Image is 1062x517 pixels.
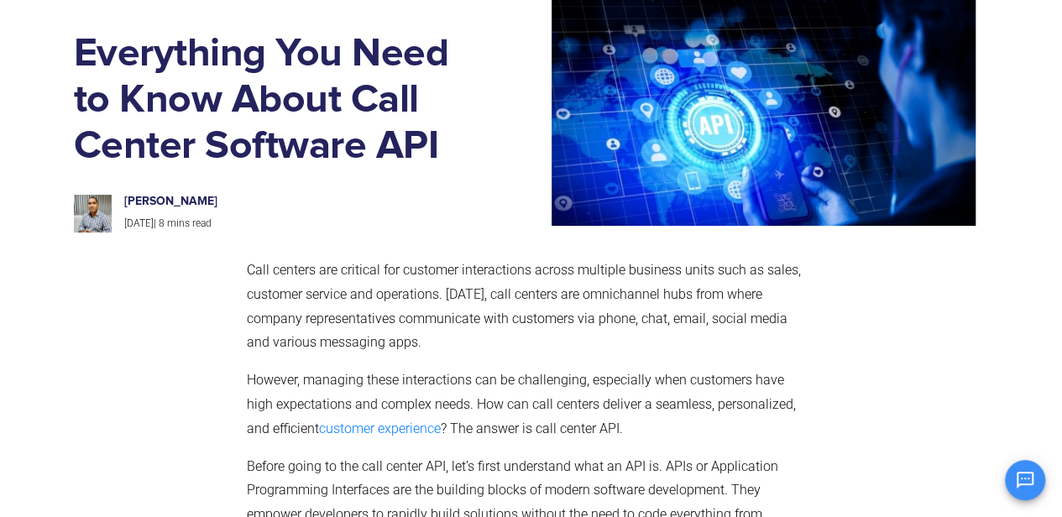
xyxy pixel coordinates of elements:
[247,262,801,350] span: Call centers are critical for customer interactions across multiple business units such as sales,...
[124,195,437,209] h6: [PERSON_NAME]
[124,215,437,233] p: |
[319,420,441,436] a: customer experience
[441,420,623,436] span: ? The answer is call center API.
[124,217,154,229] span: [DATE]
[1005,460,1045,500] button: Open chat
[247,372,796,436] span: However, managing these interactions can be challenging, especially when customers have high expe...
[159,217,165,229] span: 8
[74,195,112,232] img: prashanth-kancherla_avatar-200x200.jpeg
[167,217,212,229] span: mins read
[74,31,455,170] h1: Everything You Need to Know About Call Center Software API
